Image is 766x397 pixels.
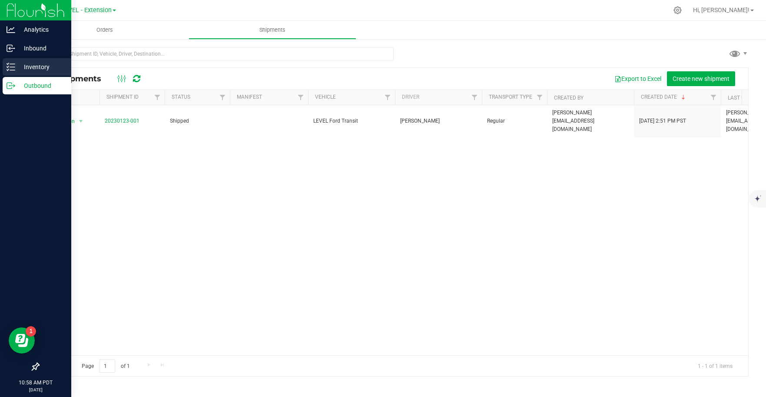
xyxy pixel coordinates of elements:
span: 1 - 1 of 1 items [691,359,739,372]
span: Shipments [248,26,297,34]
span: [DATE] 2:51 PM PST [639,117,686,125]
a: Filter [381,90,395,105]
span: [PERSON_NAME] [400,117,477,125]
button: Export to Excel [609,71,667,86]
input: 1 [99,359,115,373]
p: Outbound [15,80,67,91]
a: Shipment ID [106,94,139,100]
inline-svg: Inbound [7,44,15,53]
div: Manage settings [672,6,683,14]
input: Search Shipment ID, Vehicle, Driver, Destination... [38,47,394,60]
span: LEVEL Ford Transit [313,117,390,125]
span: Create new shipment [673,75,730,82]
span: Hi, [PERSON_NAME]! [693,7,749,13]
p: Inventory [15,62,67,72]
p: Analytics [15,24,67,35]
a: Transport Type [489,94,532,100]
span: [PERSON_NAME][EMAIL_ADDRESS][DOMAIN_NAME] [552,109,629,134]
iframe: Resource center unread badge [26,326,36,337]
p: [DATE] [4,387,67,393]
a: Created By [554,95,584,101]
inline-svg: Inventory [7,63,15,71]
span: select [76,115,86,127]
a: Created Date [641,94,687,100]
a: 20230123-001 [105,118,139,124]
iframe: Resource center [9,327,35,354]
span: LEVEL - Extension [61,7,112,14]
span: Shipped [170,117,225,125]
a: Filter [468,90,482,105]
p: Inbound [15,43,67,53]
a: Orders [21,21,189,39]
a: Filter [294,90,308,105]
a: Manifest [237,94,262,100]
a: Filter [706,90,721,105]
span: Orders [85,26,125,34]
inline-svg: Analytics [7,25,15,34]
a: Filter [216,90,230,105]
a: Vehicle [315,94,336,100]
span: Regular [487,117,542,125]
span: Page of 1 [74,359,137,373]
a: Filter [150,90,165,105]
span: All Shipments [45,74,110,83]
th: Driver [395,90,482,105]
a: Status [172,94,190,100]
p: 10:58 AM PDT [4,379,67,387]
a: Shipments [189,21,356,39]
inline-svg: Outbound [7,81,15,90]
a: Filter [533,90,547,105]
button: Create new shipment [667,71,735,86]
